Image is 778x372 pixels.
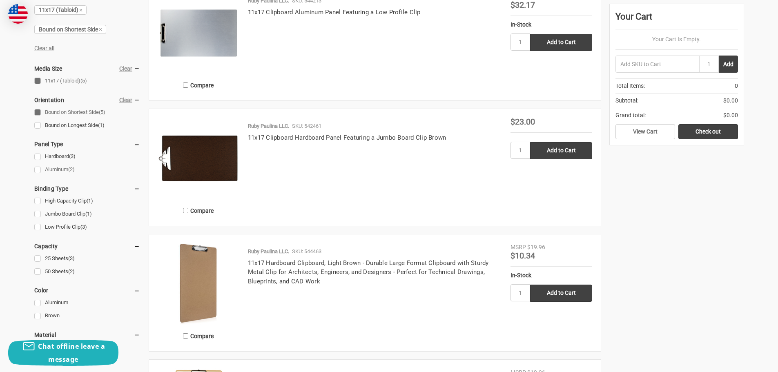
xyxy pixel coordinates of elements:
[158,243,239,325] img: 11x17 Hardboard Clipboard | Durable, Professional Clipboard for Architects & Engineers
[510,20,592,29] div: In-Stock
[119,97,132,103] a: Clear
[34,196,140,207] a: High Capacity Clip
[34,120,140,131] a: Bound on Longest Side
[510,243,526,252] div: MSRP
[34,164,140,175] a: Aluminum
[34,64,140,74] h5: Media Size
[38,342,105,364] span: Chat offline leave a message
[158,204,239,217] label: Compare
[158,329,239,343] label: Compare
[34,5,87,14] a: 11x17 (Tabloid)
[615,10,738,29] div: Your Cart
[87,198,93,204] span: (1)
[34,107,140,118] a: Bound on Shortest Side
[8,340,118,366] button: Chat offline leave a message
[119,65,132,72] a: Clear
[34,25,106,34] a: Bound on Shortest Side
[34,184,140,194] h5: Binding Type
[183,208,188,213] input: Compare
[34,139,140,149] h5: Panel Type
[34,151,140,162] a: Hardboard
[615,82,645,90] span: Total Items:
[615,111,646,120] span: Grand total:
[530,285,592,302] input: Add to Cart
[183,82,188,88] input: Compare
[68,268,75,274] span: (2)
[735,82,738,90] span: 0
[248,134,446,141] a: 11x17 Clipboard Hardboard Panel Featuring a Jumbo Board Clip Brown
[527,244,545,250] span: $19.96
[99,109,105,115] span: (5)
[34,209,140,220] a: Jumbo Board Clip
[615,56,699,73] input: Add SKU to Cart
[248,9,421,16] a: 11x17 Clipboard Aluminum Panel Featuring a Low Profile Clip
[719,56,738,73] button: Add
[34,330,140,340] h5: Material
[34,95,140,105] h5: Orientation
[615,124,675,140] a: View Cart
[530,34,592,51] input: Add to Cart
[34,76,140,87] a: 11x17 (Tabloid)
[80,224,87,230] span: (3)
[80,78,87,84] span: (5)
[183,333,188,339] input: Compare
[510,117,535,127] span: $23.00
[34,297,140,308] a: Aluminum
[34,222,140,233] a: Low Profile Clip
[723,96,738,105] span: $0.00
[530,142,592,159] input: Add to Cart
[248,247,289,256] p: Ruby Paulina LLC.
[711,350,778,372] iframe: Google Customer Reviews
[68,166,75,172] span: (2)
[615,96,638,105] span: Subtotal:
[34,253,140,264] a: 25 Sheets
[248,122,289,130] p: Ruby Paulina LLC.
[98,122,105,128] span: (1)
[69,153,76,159] span: (3)
[510,271,592,280] div: In-Stock
[34,266,140,277] a: 50 Sheets
[510,251,535,261] span: $10.34
[292,247,321,256] p: SKU: 544463
[85,211,92,217] span: (1)
[68,255,75,261] span: (3)
[158,118,239,199] img: 11x17 Clipboard Hardboard Panel Featuring a Jumbo Board Clip Brown
[34,285,140,295] h5: Color
[158,78,239,92] label: Compare
[292,122,321,130] p: SKU: 542461
[248,259,489,285] a: 11x17 Hardboard Clipboard, Light Brown - Durable Large Format Clipboard with Sturdy Metal Clip fo...
[723,111,738,120] span: $0.00
[34,310,140,321] a: Brown
[34,45,54,51] a: Clear all
[615,35,738,44] p: Your Cart Is Empty.
[34,241,140,251] h5: Capacity
[8,4,28,24] img: duty and tax information for United States
[678,124,738,140] a: Check out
